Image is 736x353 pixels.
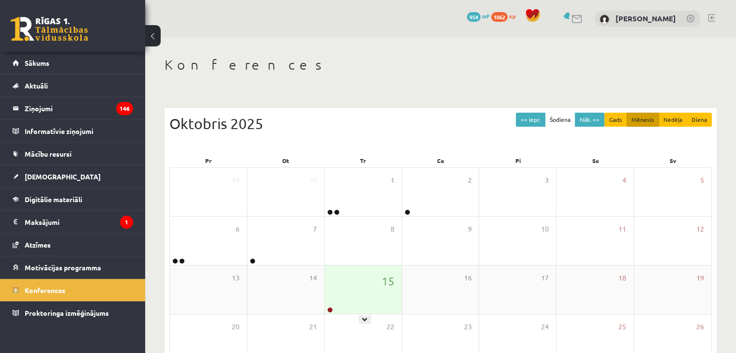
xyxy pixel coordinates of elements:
button: Diena [687,113,712,127]
a: [PERSON_NAME] [616,14,676,23]
div: Se [557,154,634,167]
span: 3 [545,175,549,186]
span: 20 [232,322,240,332]
a: 1062 xp [491,12,520,20]
div: Ot [247,154,324,167]
a: Sākums [13,52,133,74]
span: Atzīmes [25,240,51,249]
span: 1062 [491,12,508,22]
span: 2 [467,175,471,186]
span: xp [509,12,515,20]
span: 17 [541,273,549,283]
span: 11 [618,224,626,235]
legend: Informatīvie ziņojumi [25,120,133,142]
a: Informatīvie ziņojumi [13,120,133,142]
span: 21 [309,322,317,332]
span: 13 [232,273,240,283]
legend: Ziņojumi [25,97,133,119]
span: Aktuāli [25,81,48,90]
img: Jana Anna Kārkliņa [600,15,609,24]
span: 22 [387,322,394,332]
div: Oktobris 2025 [169,113,712,134]
i: 1 [120,216,133,229]
a: Ziņojumi146 [13,97,133,119]
span: 26 [696,322,704,332]
span: 24 [541,322,549,332]
span: 18 [618,273,626,283]
span: 19 [696,273,704,283]
button: Šodiena [545,113,575,127]
span: 30 [309,175,317,186]
a: Konferences [13,279,133,301]
a: [DEMOGRAPHIC_DATA] [13,165,133,188]
span: Konferences [25,286,65,294]
div: Tr [324,154,402,167]
a: Rīgas 1. Tālmācības vidusskola [11,17,88,41]
span: 10 [541,224,549,235]
span: 23 [464,322,471,332]
span: 6 [236,224,240,235]
span: 29 [232,175,240,186]
span: 1 [391,175,394,186]
span: 5 [700,175,704,186]
span: Digitālie materiāli [25,195,82,204]
div: Ce [402,154,479,167]
span: 7 [313,224,317,235]
span: 16 [464,273,471,283]
span: 12 [696,224,704,235]
a: Motivācijas programma [13,256,133,279]
span: Sākums [25,59,49,67]
span: 8 [391,224,394,235]
span: Mācību resursi [25,149,72,158]
span: 25 [618,322,626,332]
span: 15 [382,273,394,289]
button: Mēnesis [627,113,659,127]
button: Nedēļa [659,113,687,127]
button: Gads [604,113,627,127]
span: Proktoringa izmēģinājums [25,309,109,317]
span: 954 [467,12,481,22]
a: Digitālie materiāli [13,188,133,210]
i: 146 [116,102,133,115]
a: Atzīmes [13,234,133,256]
a: Maksājumi1 [13,211,133,233]
span: Motivācijas programma [25,263,101,272]
div: Sv [634,154,712,167]
a: Mācību resursi [13,143,133,165]
div: Pi [480,154,557,167]
button: Nāk. >> [575,113,604,127]
span: 14 [309,273,317,283]
h1: Konferences [165,57,717,73]
span: 9 [467,224,471,235]
div: Pr [169,154,247,167]
span: 4 [622,175,626,186]
legend: Maksājumi [25,211,133,233]
a: Proktoringa izmēģinājums [13,302,133,324]
span: mP [482,12,490,20]
button: << Iepr. [516,113,545,127]
span: [DEMOGRAPHIC_DATA] [25,172,101,181]
a: 954 mP [467,12,490,20]
a: Aktuāli [13,74,133,97]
